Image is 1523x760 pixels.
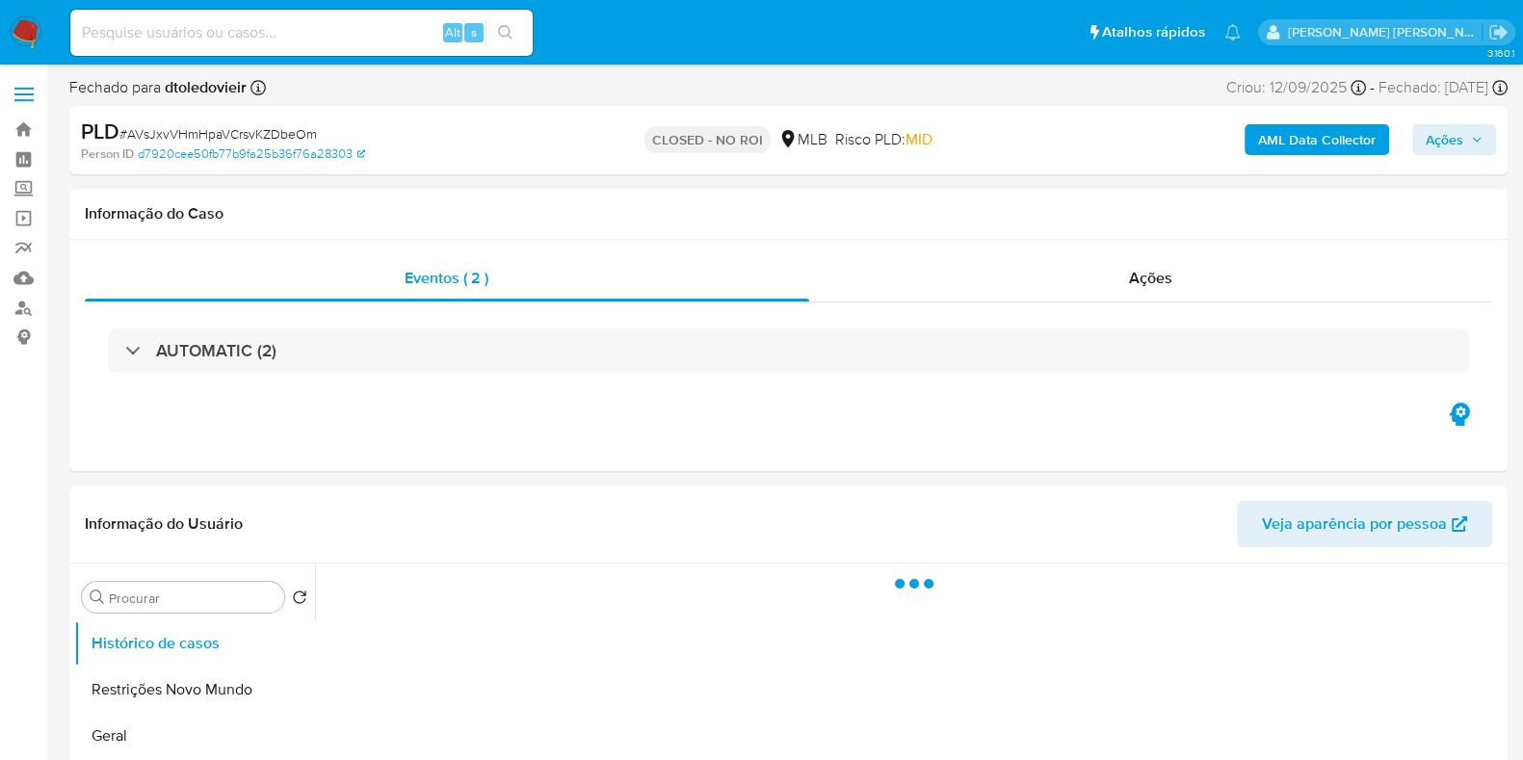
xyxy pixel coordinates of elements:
[1288,23,1483,41] p: danilo.toledo@mercadolivre.com
[486,19,525,46] button: search-icon
[74,667,315,713] button: Restrições Novo Mundo
[445,23,460,41] span: Alt
[1412,124,1496,155] button: Ações
[109,590,276,607] input: Procurar
[644,126,771,153] p: CLOSED - NO ROI
[471,23,477,41] span: s
[1488,22,1509,42] a: Sair
[1258,124,1376,155] b: AML Data Collector
[1262,501,1447,547] span: Veja aparência por pessoa
[906,128,932,150] span: MID
[81,116,119,146] b: PLD
[138,145,365,163] a: d7920cee50fb77b9fa25b36f76a28303
[156,340,276,361] h3: AUTOMATIC (2)
[108,328,1469,373] div: AUTOMATIC (2)
[1379,77,1508,98] div: Fechado: [DATE]
[70,20,533,45] input: Pesquise usuários ou casos...
[74,620,315,667] button: Histórico de casos
[778,129,827,150] div: MLB
[85,514,243,534] h1: Informação do Usuário
[1224,24,1241,40] a: Notificações
[81,145,134,163] b: Person ID
[1226,77,1366,98] div: Criou: 12/09/2025
[1102,22,1205,42] span: Atalhos rápidos
[1245,124,1389,155] button: AML Data Collector
[69,77,247,98] span: Fechado para
[161,76,247,98] b: dtoledovieir
[1370,77,1375,98] span: -
[90,590,105,605] button: Procurar
[85,204,1492,223] h1: Informação do Caso
[292,590,307,611] button: Retornar ao pedido padrão
[1129,267,1172,289] span: Ações
[835,129,932,150] span: Risco PLD:
[405,267,488,289] span: Eventos ( 2 )
[74,713,315,759] button: Geral
[1426,124,1463,155] span: Ações
[119,124,317,144] span: # AVsJxvVHmHpaVCrsvKZDbeOm
[1237,501,1492,547] button: Veja aparência por pessoa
